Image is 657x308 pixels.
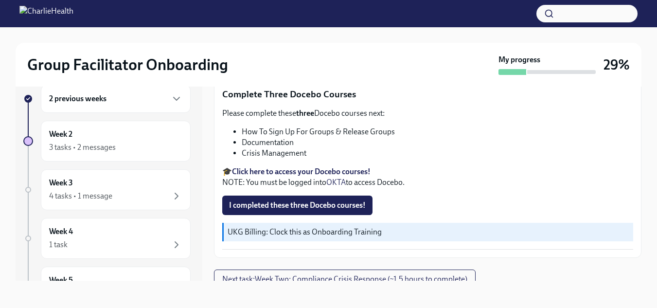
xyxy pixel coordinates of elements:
[49,142,116,153] div: 3 tasks • 2 messages
[49,191,112,201] div: 4 tasks • 1 message
[326,178,346,187] a: OKTA
[222,108,633,119] p: Please complete these Docebo courses next:
[296,109,314,118] strong: three
[222,274,467,284] span: Next task : Week Two: Compliance Crisis Response (~1.5 hours to complete)
[49,226,73,237] h6: Week 4
[214,270,476,289] button: Next task:Week Two: Compliance Crisis Response (~1.5 hours to complete)
[242,127,633,137] li: How To Sign Up For Groups & Release Groups
[604,56,630,73] h3: 29%
[228,227,629,237] p: UKG Billing: Clock this as Onboarding Training
[49,93,107,104] h6: 2 previous weeks
[222,88,633,101] p: Complete Three Docebo Courses
[232,167,371,176] a: Click here to access your Docebo courses!
[49,275,73,286] h6: Week 5
[49,178,73,188] h6: Week 3
[41,85,191,113] div: 2 previous weeks
[498,54,540,65] strong: My progress
[23,121,191,162] a: Week 23 tasks • 2 messages
[222,166,633,188] p: 🎓 NOTE: You must be logged into to access Docebo.
[222,196,373,215] button: I completed these three Docebo courses!
[19,6,73,21] img: CharlieHealth
[229,200,366,210] span: I completed these three Docebo courses!
[23,267,191,308] a: Week 5
[49,129,72,140] h6: Week 2
[242,137,633,148] li: Documentation
[23,218,191,259] a: Week 41 task
[242,148,633,159] li: Crisis Management
[27,55,228,74] h2: Group Facilitator Onboarding
[23,169,191,210] a: Week 34 tasks • 1 message
[49,239,68,250] div: 1 task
